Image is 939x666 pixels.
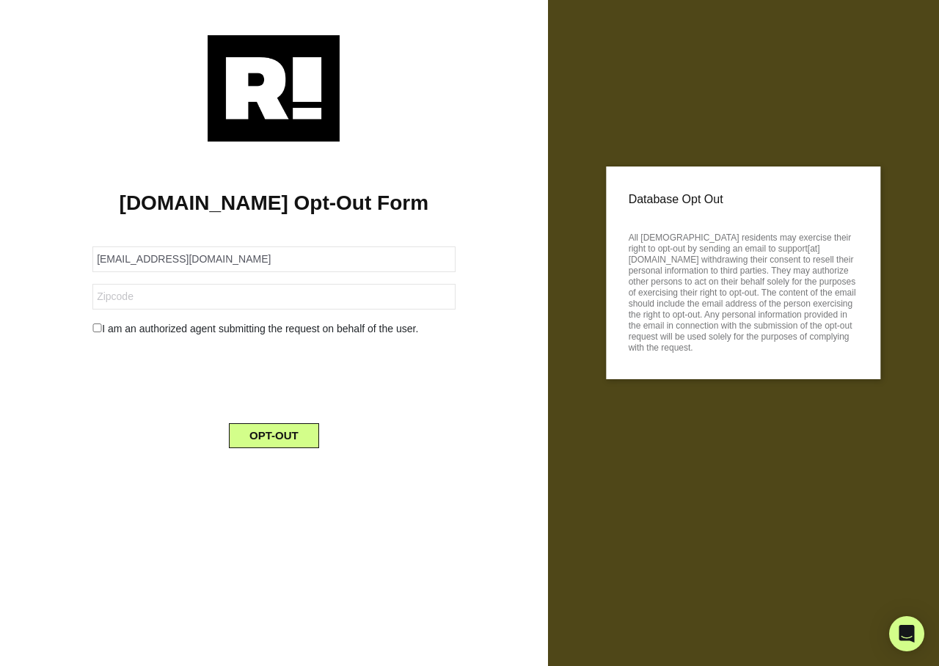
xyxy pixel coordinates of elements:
[889,616,924,651] div: Open Intercom Messenger
[629,228,858,354] p: All [DEMOGRAPHIC_DATA] residents may exercise their right to opt-out by sending an email to suppo...
[629,189,858,211] p: Database Opt Out
[81,321,466,337] div: I am an authorized agent submitting the request on behalf of the user.
[92,284,455,310] input: Zipcode
[229,423,319,448] button: OPT-OUT
[208,35,340,142] img: Retention.com
[162,348,385,406] iframe: reCAPTCHA
[92,246,455,272] input: Email Address
[22,191,526,216] h1: [DOMAIN_NAME] Opt-Out Form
